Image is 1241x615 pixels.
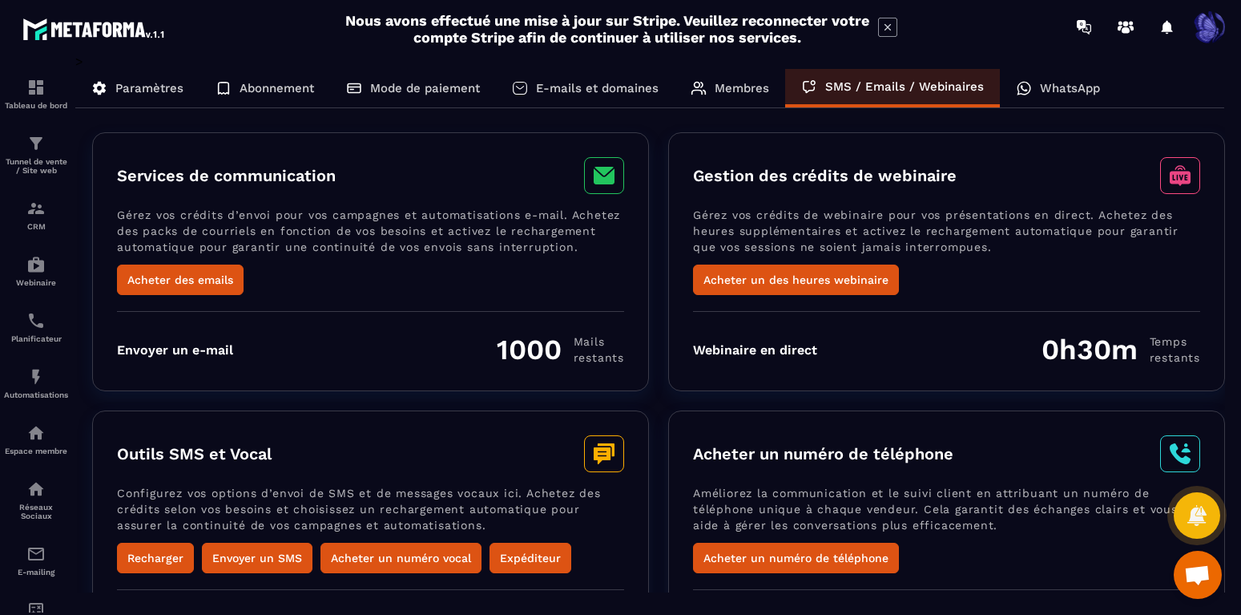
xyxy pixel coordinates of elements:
[4,66,68,122] a: formationformationTableau de bord
[693,265,899,295] button: Acheter un des heures webinaire
[4,390,68,399] p: Automatisations
[490,543,571,573] button: Expéditeur
[4,568,68,577] p: E-mailing
[26,311,46,330] img: scheduler
[26,78,46,97] img: formation
[693,543,899,573] button: Acheter un numéro de téléphone
[26,423,46,443] img: automations
[4,278,68,287] p: Webinaire
[115,81,183,95] p: Paramètres
[4,334,68,343] p: Planificateur
[4,157,68,175] p: Tunnel de vente / Site web
[536,81,659,95] p: E-mails et domaines
[344,12,870,46] h2: Nous avons effectué une mise à jour sur Stripe. Veuillez reconnecter votre compte Stripe afin de ...
[4,101,68,110] p: Tableau de bord
[574,334,624,350] span: Mails
[4,355,68,411] a: automationsautomationsAutomatisations
[26,367,46,386] img: automations
[4,503,68,520] p: Réseaux Sociaux
[693,166,957,185] h3: Gestion des crédits de webinaire
[26,479,46,499] img: social-network
[4,447,68,455] p: Espace membre
[1150,350,1200,366] span: restants
[574,350,624,366] span: restants
[693,444,953,463] h3: Acheter un numéro de téléphone
[497,333,624,366] div: 1000
[693,342,817,358] div: Webinaire en direct
[1150,334,1200,350] span: Temps
[117,543,194,573] button: Recharger
[26,255,46,274] img: automations
[4,122,68,187] a: formationformationTunnel de vente / Site web
[117,166,336,185] h3: Services de communication
[825,79,984,94] p: SMS / Emails / Webinaires
[26,544,46,564] img: email
[4,411,68,467] a: automationsautomationsEspace membre
[4,532,68,589] a: emailemailE-mailing
[117,342,233,358] div: Envoyer un e-mail
[22,14,167,43] img: logo
[4,467,68,532] a: social-networksocial-networkRéseaux Sociaux
[240,81,314,95] p: Abonnement
[693,485,1200,543] p: Améliorez la communication et le suivi client en attribuant un numéro de téléphone unique à chaqu...
[26,134,46,153] img: formation
[1040,81,1100,95] p: WhatsApp
[693,207,1200,265] p: Gérez vos crédits de webinaire pour vos présentations en direct. Achetez des heures supplémentair...
[1174,551,1222,599] a: Open chat
[4,187,68,243] a: formationformationCRM
[117,207,624,265] p: Gérez vos crédits d’envoi pour vos campagnes et automatisations e-mail. Achetez des packs de cour...
[4,222,68,231] p: CRM
[26,199,46,218] img: formation
[320,543,481,573] button: Acheter un numéro vocal
[1042,333,1200,366] div: 0h30m
[4,243,68,299] a: automationsautomationsWebinaire
[4,299,68,355] a: schedulerschedulerPlanificateur
[117,485,624,543] p: Configurez vos options d’envoi de SMS et de messages vocaux ici. Achetez des crédits selon vos be...
[117,265,244,295] button: Acheter des emails
[370,81,480,95] p: Mode de paiement
[202,543,312,573] button: Envoyer un SMS
[117,444,272,463] h3: Outils SMS et Vocal
[715,81,769,95] p: Membres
